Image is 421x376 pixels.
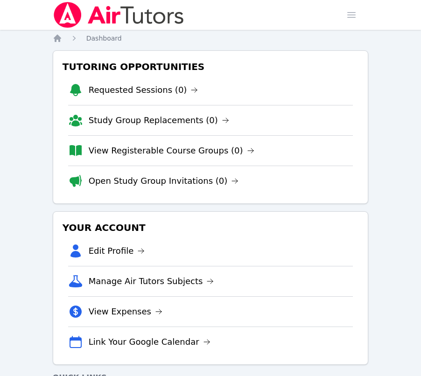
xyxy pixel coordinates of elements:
[53,2,185,28] img: Air Tutors
[89,335,210,348] a: Link Your Google Calendar
[89,275,214,288] a: Manage Air Tutors Subjects
[89,84,198,97] a: Requested Sessions (0)
[86,34,122,43] a: Dashboard
[89,114,229,127] a: Study Group Replacements (0)
[86,35,122,42] span: Dashboard
[89,144,254,157] a: View Registerable Course Groups (0)
[61,219,361,236] h3: Your Account
[53,34,369,43] nav: Breadcrumb
[89,305,162,318] a: View Expenses
[89,244,145,258] a: Edit Profile
[89,174,239,188] a: Open Study Group Invitations (0)
[61,58,361,75] h3: Tutoring Opportunities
